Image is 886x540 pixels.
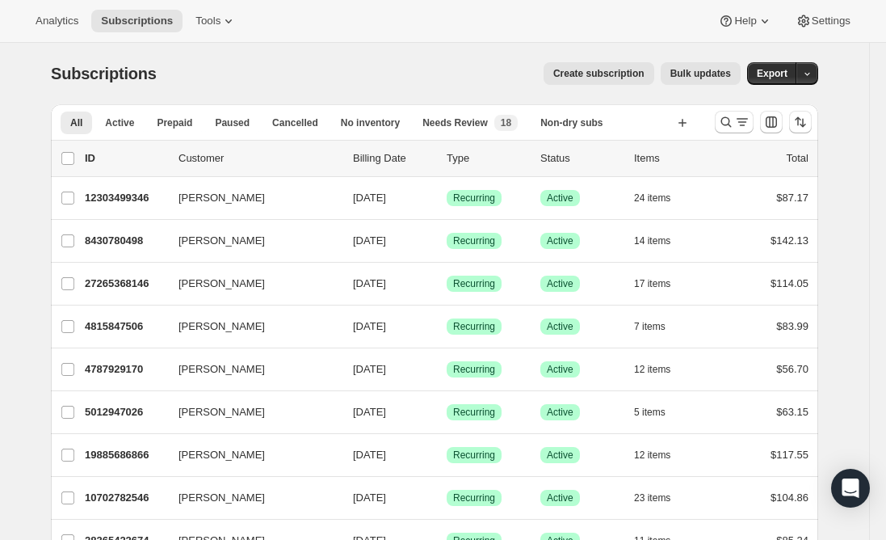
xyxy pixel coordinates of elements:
span: $142.13 [771,234,808,247]
span: Recurring [453,234,495,247]
button: Settings [786,10,860,32]
span: Subscriptions [101,15,173,27]
div: 4787929170[PERSON_NAME][DATE]SuccessRecurringSuccessActive12 items$56.70 [85,358,808,381]
span: 17 items [634,277,670,290]
span: Recurring [453,449,495,462]
span: Analytics [36,15,78,27]
button: [PERSON_NAME] [169,399,330,425]
button: 7 items [634,315,683,338]
p: 5012947026 [85,404,166,420]
p: 4787929170 [85,361,166,378]
span: Recurring [453,406,495,419]
span: [DATE] [353,491,386,504]
span: Settings [812,15,850,27]
span: [PERSON_NAME] [178,233,265,249]
button: 14 items [634,230,688,252]
span: $114.05 [771,277,808,289]
span: Paused [215,116,250,129]
button: 5 items [634,401,683,424]
span: Active [547,320,573,333]
p: 10702782546 [85,490,166,506]
div: 19885686866[PERSON_NAME][DATE]SuccessRecurringSuccessActive12 items$117.55 [85,444,808,466]
button: Sort the results [789,111,812,133]
span: 18 [501,116,511,129]
p: 19885686866 [85,447,166,463]
span: 5 items [634,406,666,419]
span: Recurring [453,277,495,290]
p: 27265368146 [85,276,166,292]
button: Create new view [670,112,695,134]
button: [PERSON_NAME] [169,271,330,297]
span: 12 items [634,363,670,376]
span: Create subscription [553,67,645,80]
button: Tools [186,10,246,32]
p: Total [787,150,808,167]
button: 24 items [634,187,688,209]
button: Customize table column order and visibility [760,111,783,133]
span: 12 items [634,449,670,462]
span: $63.15 [776,406,808,418]
div: 4815847506[PERSON_NAME][DATE]SuccessRecurringSuccessActive7 items$83.99 [85,315,808,338]
span: Active [547,234,573,247]
span: $56.70 [776,363,808,375]
button: [PERSON_NAME] [169,356,330,382]
p: ID [85,150,166,167]
p: 4815847506 [85,319,166,335]
span: [DATE] [353,234,386,247]
span: Recurring [453,363,495,376]
span: Help [734,15,756,27]
button: Subscriptions [91,10,183,32]
span: [PERSON_NAME] [178,404,265,420]
span: 23 items [634,491,670,504]
button: [PERSON_NAME] [169,314,330,340]
button: Search and filter results [715,111,754,133]
span: Prepaid [157,116,192,129]
span: [DATE] [353,406,386,418]
span: Recurring [453,192,495,205]
span: Active [547,363,573,376]
span: 7 items [634,320,666,333]
span: Active [547,277,573,290]
span: [DATE] [353,363,386,375]
span: 24 items [634,192,670,205]
span: Recurring [453,491,495,504]
button: 12 items [634,444,688,466]
span: Tools [195,15,220,27]
span: [DATE] [353,320,386,332]
button: 12 items [634,358,688,381]
p: Customer [178,150,340,167]
div: 12303499346[PERSON_NAME][DATE]SuccessRecurringSuccessActive24 items$87.17 [85,187,808,209]
button: 17 items [634,272,688,295]
span: No inventory [341,116,400,129]
span: Bulk updates [670,67,731,80]
p: Billing Date [353,150,434,167]
div: 10702782546[PERSON_NAME][DATE]SuccessRecurringSuccessActive23 items$104.86 [85,487,808,509]
span: Export [757,67,787,80]
span: [PERSON_NAME] [178,276,265,292]
div: Open Intercom Messenger [831,469,870,508]
span: [PERSON_NAME] [178,490,265,506]
button: Bulk updates [661,62,741,85]
span: Active [547,449,573,462]
p: 12303499346 [85,190,166,206]
span: 14 items [634,234,670,247]
span: Active [547,406,573,419]
span: All [70,116,82,129]
span: [DATE] [353,192,386,204]
span: [PERSON_NAME] [178,447,265,463]
span: Active [547,192,573,205]
span: Active [547,491,573,504]
div: Type [447,150,527,167]
button: [PERSON_NAME] [169,442,330,468]
button: [PERSON_NAME] [169,185,330,211]
span: Cancelled [272,116,318,129]
span: Recurring [453,320,495,333]
p: Status [540,150,621,167]
span: $87.17 [776,192,808,204]
button: Help [708,10,782,32]
button: [PERSON_NAME] [169,228,330,254]
button: 23 items [634,487,688,509]
span: $83.99 [776,320,808,332]
span: [PERSON_NAME] [178,361,265,378]
span: [PERSON_NAME] [178,190,265,206]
